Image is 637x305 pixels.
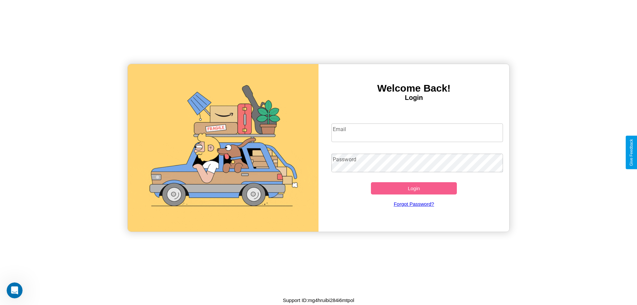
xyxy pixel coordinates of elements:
[283,296,354,305] p: Support ID: mg4hruibi284i6mtpol
[371,182,457,194] button: Login
[328,194,500,213] a: Forgot Password?
[128,64,318,232] img: gif
[318,94,509,102] h4: Login
[7,282,23,298] iframe: Intercom live chat
[629,139,634,166] div: Give Feedback
[318,83,509,94] h3: Welcome Back!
